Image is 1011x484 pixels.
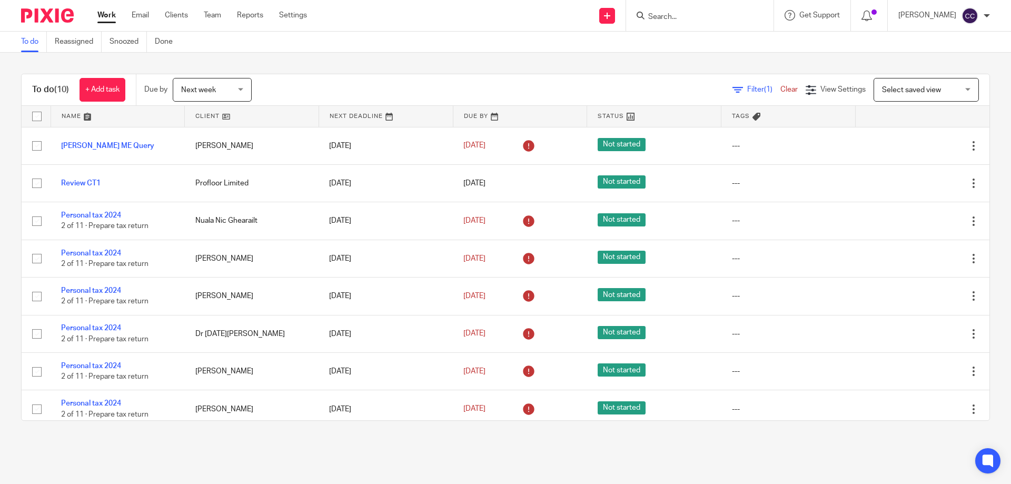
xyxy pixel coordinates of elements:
[463,292,485,300] span: [DATE]
[319,127,453,164] td: [DATE]
[55,32,102,52] a: Reassigned
[61,142,154,150] a: [PERSON_NAME] ME Query
[463,405,485,412] span: [DATE]
[185,353,319,390] td: [PERSON_NAME]
[732,253,845,264] div: ---
[598,175,646,189] span: Not started
[61,180,101,187] a: Review CT1
[61,260,148,268] span: 2 of 11 · Prepare tax return
[61,411,148,418] span: 2 of 11 · Prepare tax return
[185,240,319,277] td: [PERSON_NAME]
[598,138,646,151] span: Not started
[185,315,319,352] td: Dr [DATE][PERSON_NAME]
[747,86,780,93] span: Filter
[21,8,74,23] img: Pixie
[61,324,121,332] a: Personal tax 2024
[61,298,148,305] span: 2 of 11 · Prepare tax return
[185,202,319,240] td: Nuala Nic Ghearailt
[598,401,646,414] span: Not started
[54,85,69,94] span: (10)
[732,215,845,226] div: ---
[732,141,845,151] div: ---
[61,287,121,294] a: Personal tax 2024
[61,223,148,230] span: 2 of 11 · Prepare tax return
[319,390,453,428] td: [DATE]
[185,390,319,428] td: [PERSON_NAME]
[61,212,121,219] a: Personal tax 2024
[110,32,147,52] a: Snoozed
[132,10,149,21] a: Email
[598,288,646,301] span: Not started
[144,84,167,95] p: Due by
[764,86,772,93] span: (1)
[732,366,845,377] div: ---
[21,32,47,52] a: To do
[319,353,453,390] td: [DATE]
[165,10,188,21] a: Clients
[319,315,453,352] td: [DATE]
[898,10,956,21] p: [PERSON_NAME]
[61,373,148,380] span: 2 of 11 · Prepare tax return
[61,400,121,407] a: Personal tax 2024
[319,164,453,202] td: [DATE]
[463,217,485,224] span: [DATE]
[732,113,750,119] span: Tags
[204,10,221,21] a: Team
[882,86,941,94] span: Select saved view
[463,142,485,150] span: [DATE]
[598,326,646,339] span: Not started
[185,127,319,164] td: [PERSON_NAME]
[319,278,453,315] td: [DATE]
[181,86,216,94] span: Next week
[732,178,845,189] div: ---
[97,10,116,21] a: Work
[962,7,978,24] img: svg%3E
[598,213,646,226] span: Not started
[463,255,485,262] span: [DATE]
[185,164,319,202] td: Profloor Limited
[463,180,485,187] span: [DATE]
[732,404,845,414] div: ---
[463,330,485,338] span: [DATE]
[732,329,845,339] div: ---
[61,335,148,343] span: 2 of 11 · Prepare tax return
[598,251,646,264] span: Not started
[155,32,181,52] a: Done
[319,202,453,240] td: [DATE]
[732,291,845,301] div: ---
[780,86,798,93] a: Clear
[61,362,121,370] a: Personal tax 2024
[598,363,646,377] span: Not started
[80,78,125,102] a: + Add task
[185,278,319,315] td: [PERSON_NAME]
[820,86,866,93] span: View Settings
[463,368,485,375] span: [DATE]
[319,240,453,277] td: [DATE]
[647,13,742,22] input: Search
[279,10,307,21] a: Settings
[32,84,69,95] h1: To do
[237,10,263,21] a: Reports
[61,250,121,257] a: Personal tax 2024
[799,12,840,19] span: Get Support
